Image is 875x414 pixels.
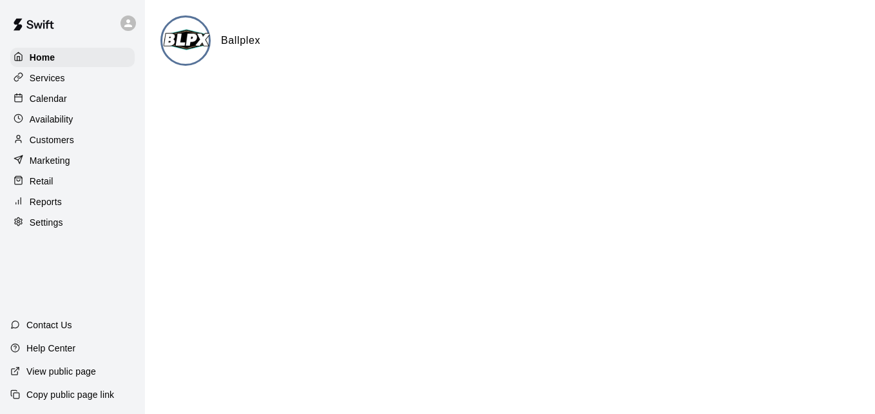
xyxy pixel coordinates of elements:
p: Calendar [30,92,67,105]
a: Home [10,48,135,67]
a: Customers [10,130,135,150]
p: Settings [30,216,63,229]
p: Marketing [30,154,70,167]
p: Reports [30,195,62,208]
p: View public page [26,365,96,378]
a: Reports [10,192,135,212]
a: Availability [10,110,135,129]
img: Ballplex logo [162,17,211,66]
a: Calendar [10,89,135,108]
a: Retail [10,172,135,191]
a: Settings [10,213,135,232]
a: Services [10,68,135,88]
h6: Ballplex [221,32,260,49]
p: Help Center [26,342,75,355]
p: Services [30,72,65,84]
p: Contact Us [26,319,72,331]
p: Copy public page link [26,388,114,401]
p: Availability [30,113,73,126]
p: Home [30,51,55,64]
p: Customers [30,133,74,146]
p: Retail [30,175,53,188]
a: Marketing [10,151,135,170]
